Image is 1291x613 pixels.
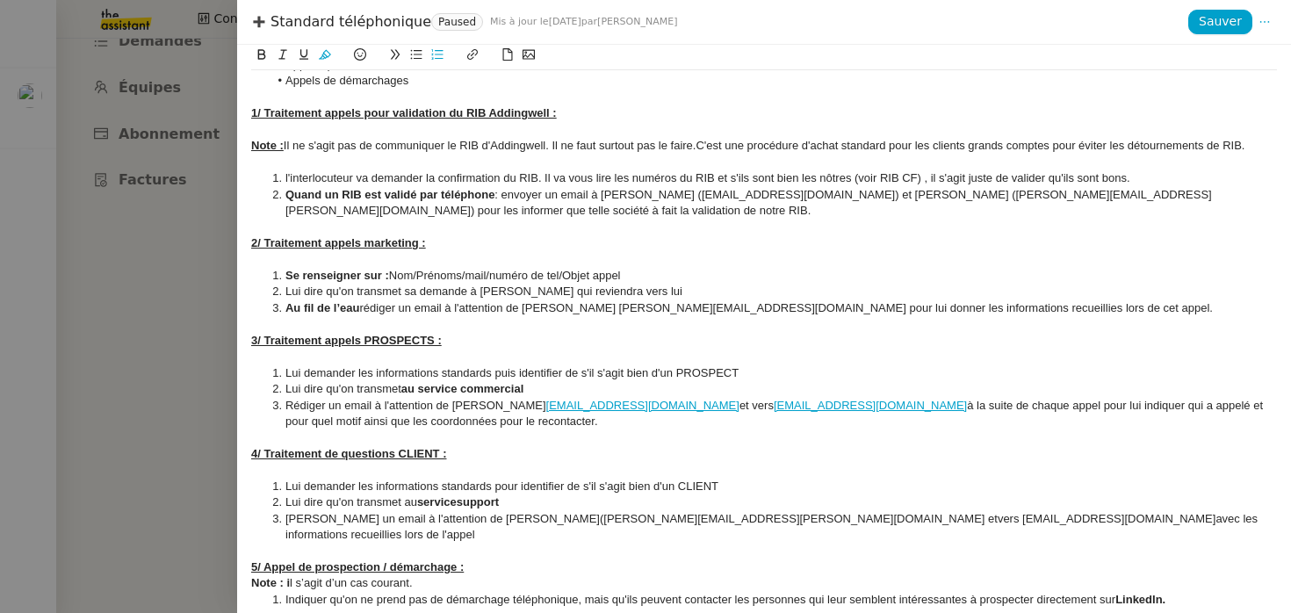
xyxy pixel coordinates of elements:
[581,16,597,27] span: par
[269,398,1278,430] li: à la suite de chaque appel pour lui indiquer qui a appelé et pour quel motif ainsi que les coordo...
[285,495,417,508] span: Lui dire qu'on transmet au
[269,187,1278,220] li: : envoyer un email à [PERSON_NAME] ([EMAIL_ADDRESS][DOMAIN_NAME]) et [PERSON_NAME] ([PERSON_NAME]...
[285,399,546,412] span: Rédiger un email à l'attention de [PERSON_NAME]
[285,366,739,379] span: Lui demander les informations standards puis identifier de s'il s'agit bien d'un PROSPECT
[285,74,408,87] span: Appels de démarchages
[431,13,483,31] nz-tag: Paused
[490,16,549,27] span: Mis à jour le
[251,14,267,40] span: ➕, heavy_plus_sign
[251,236,426,249] u: 2/ Traitement appels marketing :
[401,382,523,395] strong: au service commercial
[1199,11,1242,32] span: Sauver
[285,269,389,282] strong: Se renseigner sur :
[285,512,998,525] span: [PERSON_NAME] un email à l'attention de [PERSON_NAME]([PERSON_NAME][EMAIL_ADDRESS][PERSON_NAME][D...
[739,399,774,412] span: et vers
[546,399,739,412] a: [EMAIL_ADDRESS][DOMAIN_NAME]
[1188,10,1252,34] button: Sauver
[251,575,1277,591] div: l s’agit d’un cas courant.
[490,12,677,32] span: [DATE] [PERSON_NAME]
[251,139,284,152] u: Note :
[251,138,1277,154] div: Il ne s'agit pas de communiquer le RIB d'Addingwell. Il ne faut surtout pas le faire.C'est une pr...
[251,447,446,460] u: 4/ Traitement de questions CLIENT :
[285,480,718,493] span: Lui demander les informations standards pour identifier de s'il s'agit bien d'un CLIENT
[251,12,1188,32] div: Standard téléphonique
[285,382,401,395] span: Lui dire qu'on transmet
[285,301,360,314] strong: Au fil de l’eau
[285,188,494,201] strong: Quand un RIB est validé par téléphone
[285,58,424,71] span: Appels questions CLIENTS
[360,301,1213,314] span: rédiger un email à l'attention de [PERSON_NAME] [PERSON_NAME][EMAIL_ADDRESS][DOMAIN_NAME] pour lu...
[251,560,464,573] u: 5/ Appel de prospection / démarchage :
[251,334,442,347] u: 3/ Traitement appels PROSPECTS :
[269,592,1278,608] li: Indiquer qu'on ne prend pas de démarchage téléphonique, mais qu'ils peuvent contacter les personn...
[774,399,967,412] a: [EMAIL_ADDRESS][DOMAIN_NAME]
[1115,593,1165,606] strong: LinkedIn.
[269,511,1278,544] li: vers [EMAIL_ADDRESS][DOMAIN_NAME]
[389,269,621,282] span: Nom/Prénoms/mail/numéro de tel/Objet appel
[457,495,499,508] strong: support
[417,495,457,508] strong: service
[251,106,557,119] u: 1/ Traitement appels pour validation du RIB Addingwell :
[269,170,1278,186] li: l'interlocuteur va demander la confirmation du RIB. Il va vous lire les numéros du RIB et s'ils s...
[285,285,682,298] span: Lui dire qu'on transmet sa demande à [PERSON_NAME] qui reviendra vers lui
[251,576,290,589] strong: Note : i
